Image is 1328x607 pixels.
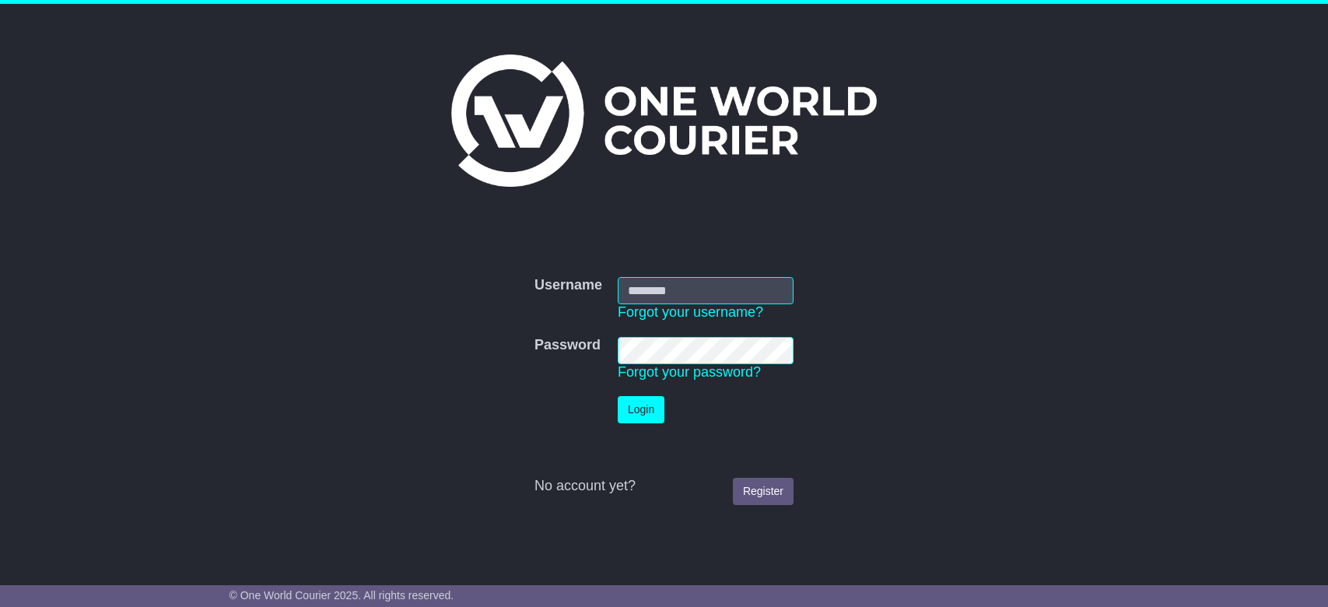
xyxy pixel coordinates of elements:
[618,304,763,320] a: Forgot your username?
[451,54,876,187] img: One World
[534,478,794,495] div: No account yet?
[733,478,794,505] a: Register
[618,396,664,423] button: Login
[534,337,601,354] label: Password
[230,589,454,602] span: © One World Courier 2025. All rights reserved.
[618,364,761,380] a: Forgot your password?
[534,277,602,294] label: Username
